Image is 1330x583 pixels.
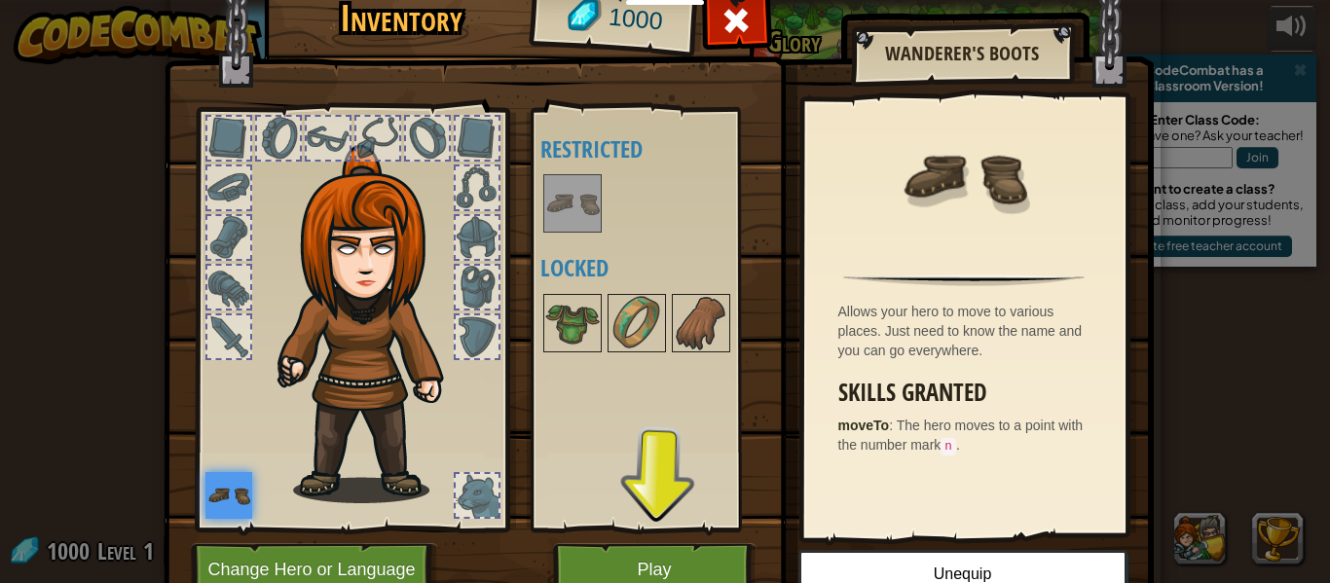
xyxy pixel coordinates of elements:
span: The hero moves to a point with the number mark . [838,418,1084,453]
img: portrait.png [674,296,728,350]
h4: Locked [540,255,770,280]
h2: Wanderer's Boots [870,43,1053,64]
img: portrait.png [545,176,600,231]
code: n [941,438,956,455]
img: portrait.png [901,114,1027,240]
img: portrait.png [610,296,664,350]
img: hr.png [843,274,1084,286]
div: Allows your hero to move to various places. Just need to know the name and you can go everywhere. [838,302,1100,360]
span: : [889,418,897,433]
img: portrait.png [205,472,252,519]
strong: moveTo [838,418,890,433]
h4: Restricted [540,136,770,162]
img: portrait.png [545,296,600,350]
img: hair_f2.png [269,145,478,503]
h3: Skills Granted [838,380,1100,406]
